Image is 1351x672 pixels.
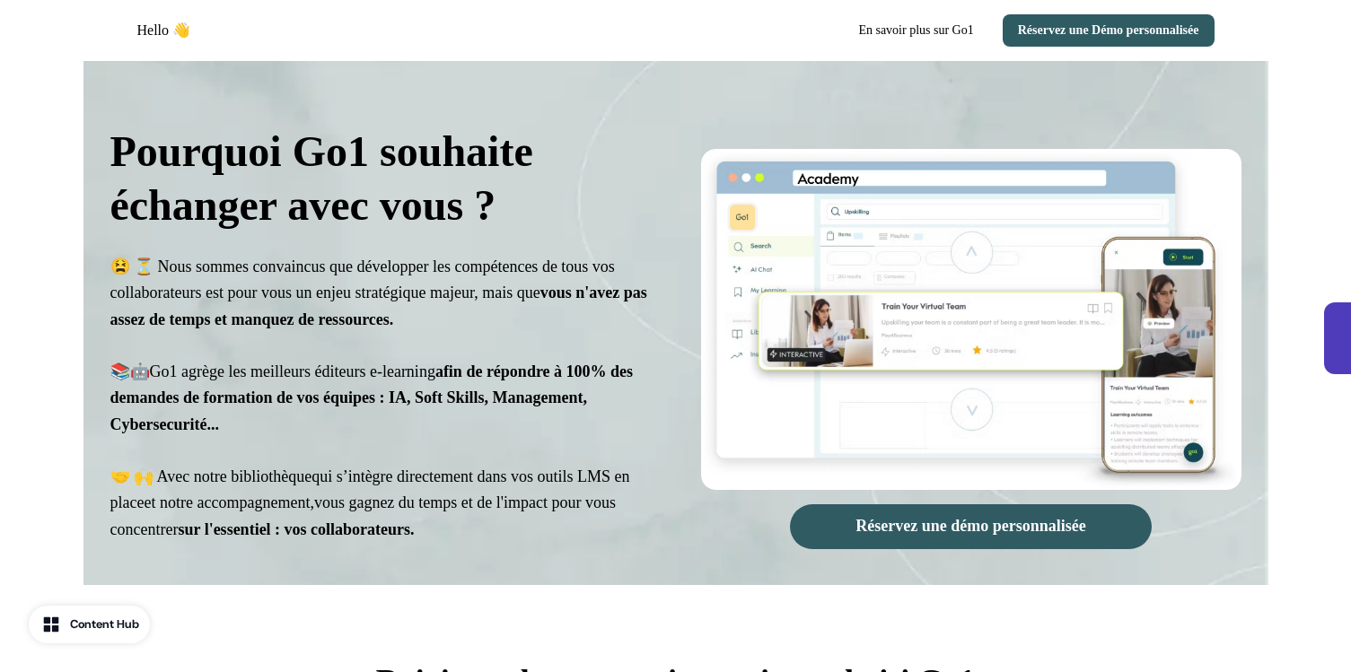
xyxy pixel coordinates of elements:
button: Réservez une Démo personnalisée [1003,14,1215,47]
strong: vous n'avez pas assez de temps et manquez de ressources. [110,284,647,327]
button: Content Hub [29,606,150,643]
strong: 📚🤖 [110,362,150,380]
span: 🤝 🙌 Avec notre bibliothèque [110,467,312,485]
span: vous gagnez du temps et de l'impact pour vous concentrer [110,493,617,537]
div: Content Hub [70,615,139,633]
strong: afin de répondre à 100% des demandes de formation de vos équipes : IA, Soft Skills, Management, C... [110,362,634,433]
button: En savoir plus sur Go1 [844,14,987,47]
span: qui s’intègre directement dans vos outils LMS en place [110,467,630,511]
p: Pourquoi Go1 souhaite échanger avec vous ? [110,125,651,232]
span: et notre accompagnement, [144,493,313,511]
span: 😫 ⏳ Nous sommes convaincus que développer les compétences de tous vos collaborateurs est pour vou... [110,257,647,328]
button: Réservez une démo personnalisée [790,504,1151,549]
p: Hello 👋 [137,20,191,41]
strong: sur l'essentiel : vos collaborateurs. [178,520,414,538]
span: Go1 agrège les meilleurs éditeurs e-learning​ [110,362,634,433]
